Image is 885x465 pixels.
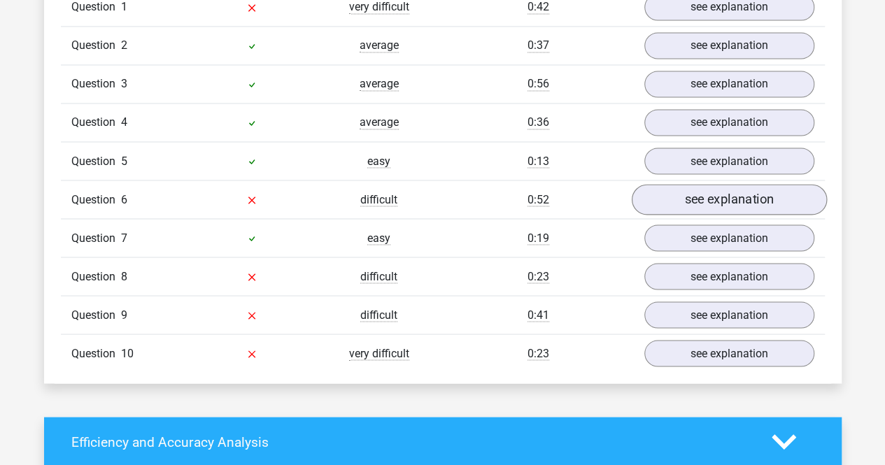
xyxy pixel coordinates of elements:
[528,269,549,283] span: 0:23
[121,192,127,206] span: 6
[71,345,121,362] span: Question
[71,268,121,285] span: Question
[360,77,399,91] span: average
[349,346,409,360] span: very difficult
[644,224,814,251] a: see explanation
[71,191,121,208] span: Question
[360,269,397,283] span: difficult
[528,231,549,245] span: 0:19
[71,434,751,450] h4: Efficiency and Accuracy Analysis
[121,115,127,129] span: 4
[71,114,121,131] span: Question
[121,77,127,90] span: 3
[528,154,549,168] span: 0:13
[528,308,549,322] span: 0:41
[121,38,127,52] span: 2
[360,192,397,206] span: difficult
[71,306,121,323] span: Question
[71,152,121,169] span: Question
[528,346,549,360] span: 0:23
[644,71,814,97] a: see explanation
[644,148,814,174] a: see explanation
[644,109,814,136] a: see explanation
[121,346,134,359] span: 10
[71,76,121,92] span: Question
[360,308,397,322] span: difficult
[121,269,127,282] span: 8
[528,192,549,206] span: 0:52
[644,263,814,289] a: see explanation
[528,115,549,129] span: 0:36
[121,231,127,244] span: 7
[71,229,121,246] span: Question
[644,340,814,366] a: see explanation
[360,38,399,52] span: average
[367,231,390,245] span: easy
[121,308,127,321] span: 9
[631,184,826,215] a: see explanation
[528,38,549,52] span: 0:37
[360,115,399,129] span: average
[367,154,390,168] span: easy
[528,77,549,91] span: 0:56
[644,32,814,59] a: see explanation
[644,301,814,328] a: see explanation
[71,37,121,54] span: Question
[121,154,127,167] span: 5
